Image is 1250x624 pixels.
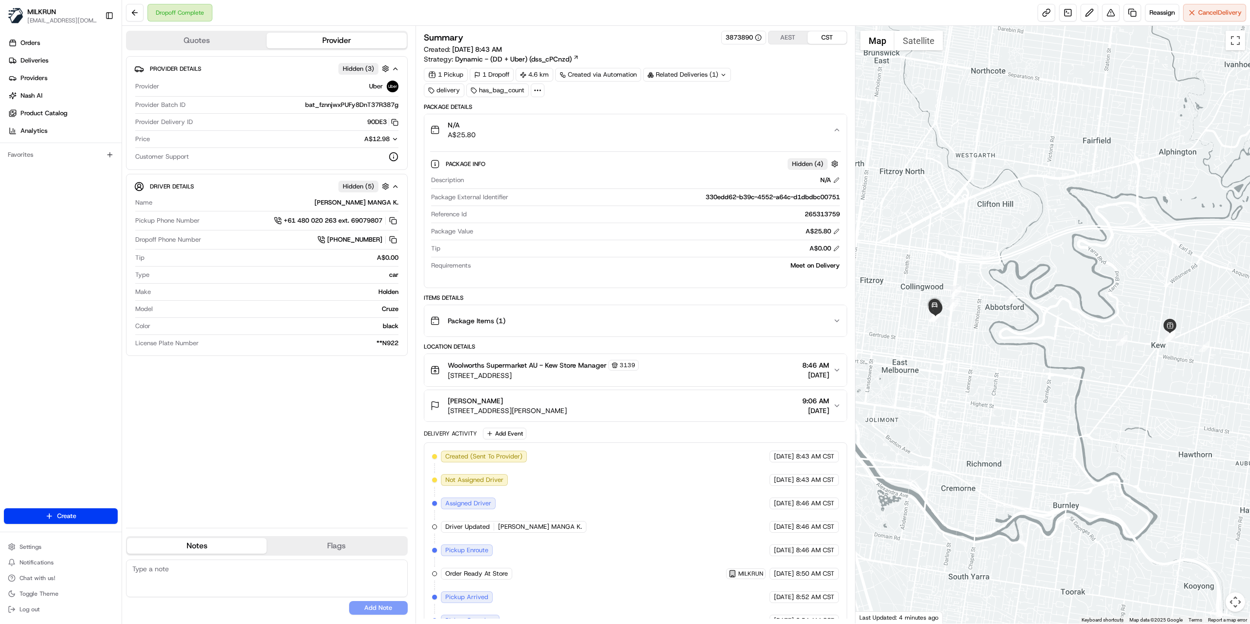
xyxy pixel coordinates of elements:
[774,476,794,484] span: [DATE]
[4,70,122,86] a: Providers
[498,522,582,531] span: [PERSON_NAME] MANGA K.
[343,64,374,73] span: Hidden ( 3 )
[448,406,567,416] span: [STREET_ADDRESS][PERSON_NAME]
[431,261,471,270] span: Requirements
[860,31,895,50] button: Show street map
[424,305,847,336] button: Package Items (1)
[305,101,398,109] span: bat_fznnjwxPUFy8DnT37R387g
[855,611,943,624] div: Last Updated: 4 minutes ago
[20,559,54,566] span: Notifications
[448,396,503,406] span: [PERSON_NAME]
[555,68,641,82] a: Created via Automation
[448,371,639,380] span: [STREET_ADDRESS]
[806,227,840,236] div: A$25.80
[431,193,508,202] span: Package External Identifier
[127,538,267,554] button: Notes
[1117,335,1127,346] div: 6
[445,499,491,508] span: Assigned Driver
[135,235,201,244] span: Dropoff Phone Number
[148,253,398,262] div: A$0.00
[424,114,847,146] button: N/AA$25.80
[424,430,477,437] div: Delivery Activity
[431,227,473,236] span: Package Value
[802,396,829,406] span: 9:06 AM
[1226,31,1245,50] button: Toggle fullscreen view
[153,270,398,279] div: car
[135,216,200,225] span: Pickup Phone Number
[1149,8,1175,17] span: Reassign
[769,31,808,44] button: AEST
[516,68,553,82] div: 4.6 km
[1165,330,1175,341] div: 5
[338,180,392,192] button: Hidden (5)
[4,571,118,585] button: Chat with us!
[127,33,267,48] button: Quotes
[726,33,762,42] button: 3873890
[317,234,398,245] a: [PHONE_NUMBER]
[424,294,847,302] div: Items Details
[774,569,794,578] span: [DATE]
[20,543,42,551] span: Settings
[1145,4,1179,21] button: Reassign
[367,118,398,126] button: 90DE3
[4,105,122,121] a: Product Catalog
[448,130,476,140] span: A$25.80
[8,8,23,23] img: MILKRUN
[338,62,392,75] button: Hidden (3)
[446,160,487,168] span: Package Info
[788,158,841,170] button: Hidden (4)
[1188,617,1202,623] a: Terms
[21,56,48,65] span: Deliveries
[134,178,399,194] button: Driver DetailsHidden (5)
[4,88,122,104] a: Nash AI
[27,17,97,24] span: [EMAIL_ADDRESS][DOMAIN_NAME]
[796,593,834,602] span: 8:52 AM CST
[796,569,834,578] span: 8:50 AM CST
[21,39,40,47] span: Orders
[150,65,201,73] span: Provider Details
[1198,8,1242,17] span: Cancel Delivery
[4,123,122,139] a: Analytics
[27,7,56,17] span: MILKRUN
[157,305,398,313] div: Cruze
[21,91,42,100] span: Nash AI
[774,522,794,531] span: [DATE]
[810,244,840,253] div: A$0.00
[134,61,399,77] button: Provider DetailsHidden (3)
[21,74,47,83] span: Providers
[820,176,840,185] div: N/A
[20,590,59,598] span: Toggle Theme
[135,322,150,331] span: Color
[1082,617,1124,624] button: Keyboard shortcuts
[20,574,55,582] span: Chat with us!
[445,569,508,578] span: Order Ready At Store
[448,120,476,130] span: N/A
[796,499,834,508] span: 8:46 AM CST
[448,360,606,370] span: Woolworths Supermarket AU - Kew Store Manager
[387,81,398,92] img: uber-new-logo.jpeg
[364,135,390,143] span: A$12.98
[445,546,488,555] span: Pickup Enroute
[150,183,194,190] span: Driver Details
[774,546,794,555] span: [DATE]
[1129,617,1183,623] span: Map data ©2025 Google
[1005,292,1016,303] div: 7
[792,160,823,168] span: Hidden ( 4 )
[643,68,731,82] div: Related Deliveries (1)
[4,556,118,569] button: Notifications
[895,31,943,50] button: Show satellite imagery
[738,570,763,578] span: MILKRUN
[424,83,464,97] div: delivery
[802,360,829,370] span: 8:46 AM
[445,476,503,484] span: Not Assigned Driver
[424,390,847,421] button: [PERSON_NAME][STREET_ADDRESS][PERSON_NAME]9:06 AM[DATE]
[455,54,572,64] span: Dynamic - (DD + Uber) (dss_cPCnzd)
[135,198,152,207] span: Name
[1226,592,1245,612] button: Map camera controls
[796,452,834,461] span: 8:43 AM CST
[21,126,47,135] span: Analytics
[21,109,67,118] span: Product Catalog
[274,215,398,226] button: +61 480 020 263 ext. 69079807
